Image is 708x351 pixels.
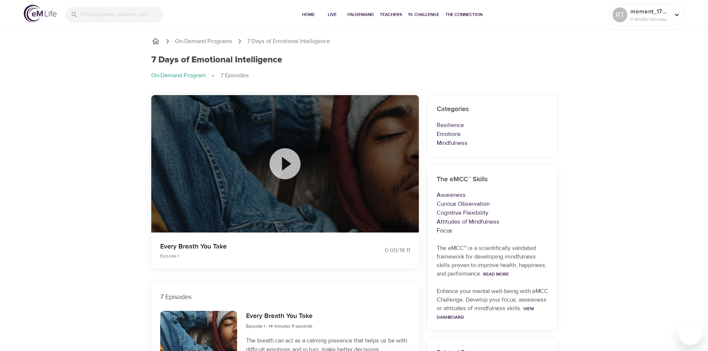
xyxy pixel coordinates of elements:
[437,199,548,208] p: Curious Observation
[160,292,410,302] p: 7 Episodes
[437,287,548,321] p: Enhance your mental well-being with eMCC Challenge. Develop your focus, awareness or attitudes of...
[630,16,670,23] p: 0 Mindful Minutes
[151,55,282,65] h1: 7 Days of Emotional Intelligence
[160,241,345,251] p: Every Breath You Take
[323,11,341,19] span: Live
[408,11,439,19] span: 1% Challenge
[347,11,374,19] span: On-Demand
[24,5,56,22] img: logo
[151,71,557,80] nav: breadcrumb
[437,130,548,139] p: Emotions
[437,121,548,130] p: Resilience
[678,321,702,345] iframe: Button to launch messaging window
[437,217,548,226] p: Attitudes of Mindfulness
[246,311,313,322] h6: Every Breath You Take
[354,246,410,255] div: 0:00 / 14:11
[246,323,313,329] span: Episode 1 - 14 minutes 11 seconds
[437,244,548,278] p: The eMCC™ is a scientifically validated framework for developing mindfulness skills proven to imp...
[437,208,548,217] p: Cognitive Flexibility
[151,37,557,46] nav: breadcrumb
[437,191,548,199] p: Awareness
[612,7,627,22] div: RT
[437,104,548,115] h6: Categories
[437,306,534,320] a: View Dashboard
[437,174,548,185] h6: The eMCC™ Skills
[247,37,330,46] p: 7 Days of Emotional Intelligence
[151,71,206,80] p: On-Demand Program
[483,271,509,277] a: Read More
[630,7,670,16] p: moment_1757684991
[300,11,317,19] span: Home
[445,11,482,19] span: The Connection
[160,253,345,259] p: Episode 1
[81,7,164,23] input: Find programs, teachers, etc...
[437,226,548,235] p: Focus
[175,37,232,46] a: On-Demand Programs
[437,139,548,147] p: Mindfulness
[380,11,402,19] span: Teachers
[220,71,249,80] p: 7 Episodes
